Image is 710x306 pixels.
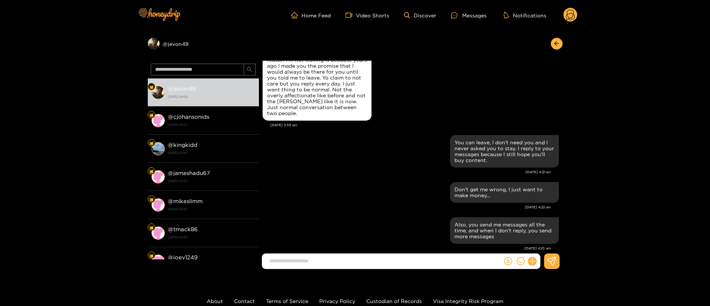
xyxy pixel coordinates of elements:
strong: @ kingkidd [168,142,197,148]
img: conversation [151,86,165,99]
a: Video Shorts [346,12,389,19]
span: search [247,67,252,73]
img: conversation [151,114,165,127]
div: Sep. 16, 4:22 am [450,182,559,203]
strong: [DATE] 01:03 [168,121,255,128]
a: Discover [404,12,436,19]
img: Fan Level [149,169,154,174]
a: Home Feed [291,12,331,19]
a: Custodian of Records [366,298,422,304]
div: [DATE] 4:21 am [263,169,551,175]
a: Privacy Policy [319,298,355,304]
a: Contact [234,298,255,304]
button: Notifications [501,11,549,19]
span: dollar [504,257,512,265]
div: Messages [451,11,487,20]
img: conversation [151,142,165,155]
div: [DATE] 3:39 am [270,122,559,128]
strong: @ jevon49 [168,85,196,92]
div: You can leave, I don't need you and I never asked you to stay. I reply to your messages because I... [454,139,554,163]
img: conversation [151,226,165,240]
a: Visa Integrity Risk Program [433,298,503,304]
img: conversation [151,170,165,184]
span: arrow-left [554,41,559,47]
img: Fan Level [149,113,154,117]
span: smile [517,257,525,265]
strong: [DATE] 01:03 [168,234,255,241]
button: dollar [503,256,514,267]
div: [DATE] 4:23 am [263,246,551,251]
img: Fan Level [149,253,154,258]
span: home [291,12,301,19]
div: @jevon49 [148,38,259,50]
strong: @ jameshadu67 [168,170,210,176]
strong: [DATE] 01:03 [168,206,255,212]
img: Fan Level [149,141,154,145]
div: Sep. 16, 4:21 am [450,135,559,168]
strong: @ mikeslimm [168,198,203,204]
a: Terms of Service [266,298,308,304]
button: arrow-left [551,38,563,50]
button: search [244,64,256,75]
div: Don't get me wrong, I just want to make money... [454,186,554,198]
strong: @ cjohansonids [168,114,209,120]
div: Sep. 16, 4:23 am [450,217,559,244]
img: Fan Level [149,85,154,89]
div: [DATE] 4:22 am [263,205,551,210]
img: Fan Level [149,197,154,202]
strong: [DATE] 04:22 [168,93,255,100]
strong: @ joey1249 [168,254,198,260]
span: video-camera [346,12,356,19]
img: conversation [151,198,165,212]
strong: [DATE] 01:03 [168,149,255,156]
div: Also, you send me messages all the time, and when I don't reply, you send more messages [454,222,554,239]
a: About [207,298,223,304]
img: conversation [151,255,165,268]
strong: [DATE] 01:03 [168,178,255,184]
strong: @ tmack86 [168,226,198,232]
img: Fan Level [149,225,154,230]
